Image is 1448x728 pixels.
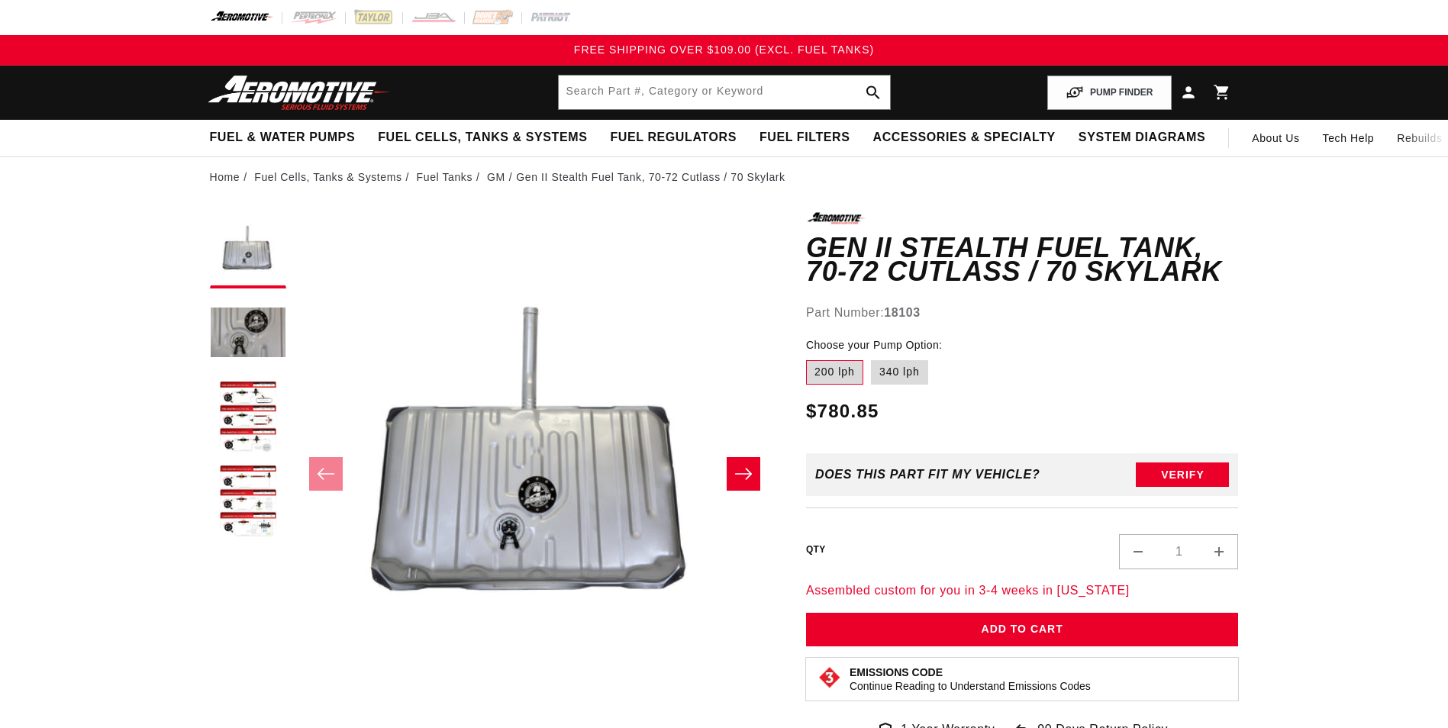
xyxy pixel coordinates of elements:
[850,679,1091,693] p: Continue Reading to Understand Emissions Codes
[862,120,1067,156] summary: Accessories & Specialty
[1067,120,1217,156] summary: System Diagrams
[309,457,343,491] button: Slide left
[818,665,842,690] img: Emissions code
[806,236,1239,284] h1: Gen II Stealth Fuel Tank, 70-72 Cutlass / 70 Skylark
[884,306,921,319] strong: 18103
[210,296,286,372] button: Load image 2 in gallery view
[1079,130,1205,146] span: System Diagrams
[806,543,826,556] label: QTY
[574,43,874,56] span: FREE SHIPPING OVER $109.00 (EXCL. FUEL TANKS)
[210,380,286,456] button: Load image 3 in gallery view
[516,169,785,185] li: Gen II Stealth Fuel Tank, 70-72 Cutlass / 70 Skylark
[873,130,1056,146] span: Accessories & Specialty
[1397,130,1442,147] span: Rebuilds
[210,130,356,146] span: Fuel & Water Pumps
[598,120,747,156] summary: Fuel Regulators
[806,360,863,385] label: 200 lph
[806,337,943,353] legend: Choose your Pump Option:
[1311,120,1386,156] summary: Tech Help
[487,169,505,185] a: GM
[727,457,760,491] button: Slide right
[850,666,943,678] strong: Emissions Code
[759,130,850,146] span: Fuel Filters
[871,360,928,385] label: 340 lph
[806,303,1239,323] div: Part Number:
[748,120,862,156] summary: Fuel Filters
[559,76,890,109] input: Search by Part Number, Category or Keyword
[417,169,472,185] a: Fuel Tanks
[210,169,1239,185] nav: breadcrumbs
[806,398,879,425] span: $780.85
[210,212,286,288] button: Load image 1 in gallery view
[1323,130,1375,147] span: Tech Help
[610,130,736,146] span: Fuel Regulators
[856,76,890,109] button: search button
[1136,462,1229,487] button: Verify
[1252,132,1299,144] span: About Us
[210,169,240,185] a: Home
[815,468,1040,482] div: Does This part fit My vehicle?
[204,75,395,111] img: Aeromotive
[806,613,1239,647] button: Add to Cart
[850,665,1091,693] button: Emissions CodeContinue Reading to Understand Emissions Codes
[1240,120,1311,156] a: About Us
[378,130,587,146] span: Fuel Cells, Tanks & Systems
[1047,76,1171,110] button: PUMP FINDER
[254,169,413,185] li: Fuel Cells, Tanks & Systems
[806,581,1239,601] p: Assembled custom for you in 3-4 weeks in [US_STATE]
[210,464,286,540] button: Load image 4 in gallery view
[198,120,367,156] summary: Fuel & Water Pumps
[366,120,598,156] summary: Fuel Cells, Tanks & Systems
